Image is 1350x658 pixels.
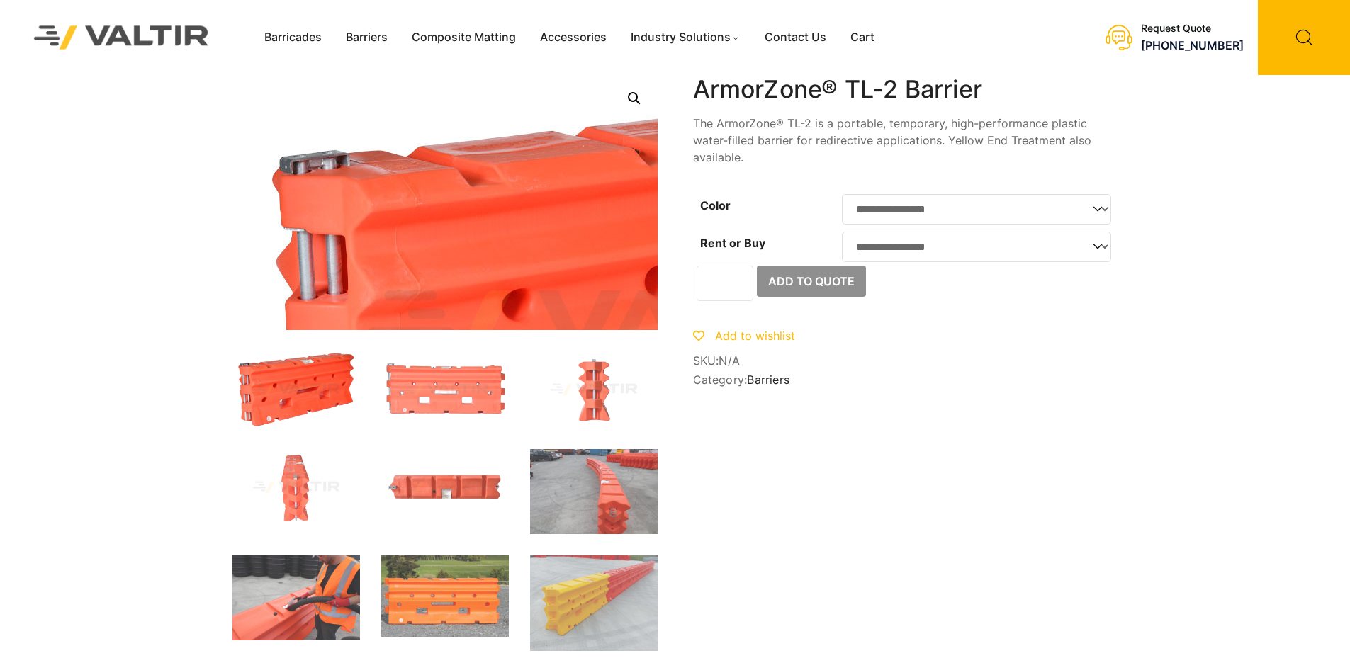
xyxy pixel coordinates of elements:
img: Armorzone_Org_Front.jpg [381,351,509,428]
button: Add to Quote [757,266,866,297]
img: Valtir Rentals [16,7,227,67]
div: Request Quote [1141,23,1244,35]
img: IMG_8185-scaled-1.jpg [232,555,360,640]
span: Category: [693,373,1118,387]
a: Contact Us [753,27,838,48]
span: SKU: [693,354,1118,368]
img: Armorzone_Org_Side.jpg [530,351,658,428]
img: IMG_8193-scaled-1.jpg [530,449,658,534]
p: The ArmorZone® TL-2 is a portable, temporary, high-performance plastic water-filled barrier for r... [693,115,1118,166]
a: Industry Solutions [619,27,753,48]
label: Rent or Buy [700,236,765,250]
a: [PHONE_NUMBER] [1141,38,1244,52]
img: ArmorZone-main-image-scaled-1.jpg [381,555,509,637]
a: Barriers [747,373,789,387]
h1: ArmorZone® TL-2 Barrier [693,75,1118,104]
img: ArmorZone_Org_3Q.jpg [232,351,360,428]
a: Barriers [334,27,400,48]
a: Composite Matting [400,27,528,48]
input: Product quantity [697,266,753,301]
a: Barricades [252,27,334,48]
img: Armorzone_Org_Top.jpg [381,449,509,526]
label: Color [700,198,731,212]
span: Add to wishlist [715,329,795,343]
a: Add to wishlist [693,329,795,343]
a: Cart [838,27,887,48]
img: CIMG8790-2-scaled-1.jpg [530,555,658,651]
span: N/A [719,353,740,368]
a: Accessories [528,27,619,48]
img: Armorzone_Org_x1.jpg [232,449,360,526]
